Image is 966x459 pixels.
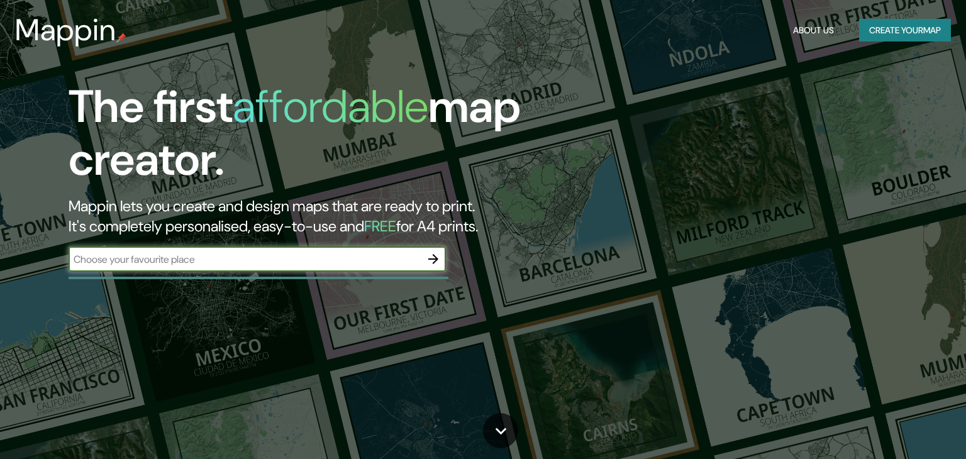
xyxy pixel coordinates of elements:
[233,77,428,136] h1: affordable
[116,33,126,43] img: mappin-pin
[69,196,552,236] h2: Mappin lets you create and design maps that are ready to print. It's completely personalised, eas...
[364,216,396,236] h5: FREE
[859,19,951,42] button: Create yourmap
[788,19,839,42] button: About Us
[15,13,116,48] h3: Mappin
[69,252,421,267] input: Choose your favourite place
[69,80,552,196] h1: The first map creator.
